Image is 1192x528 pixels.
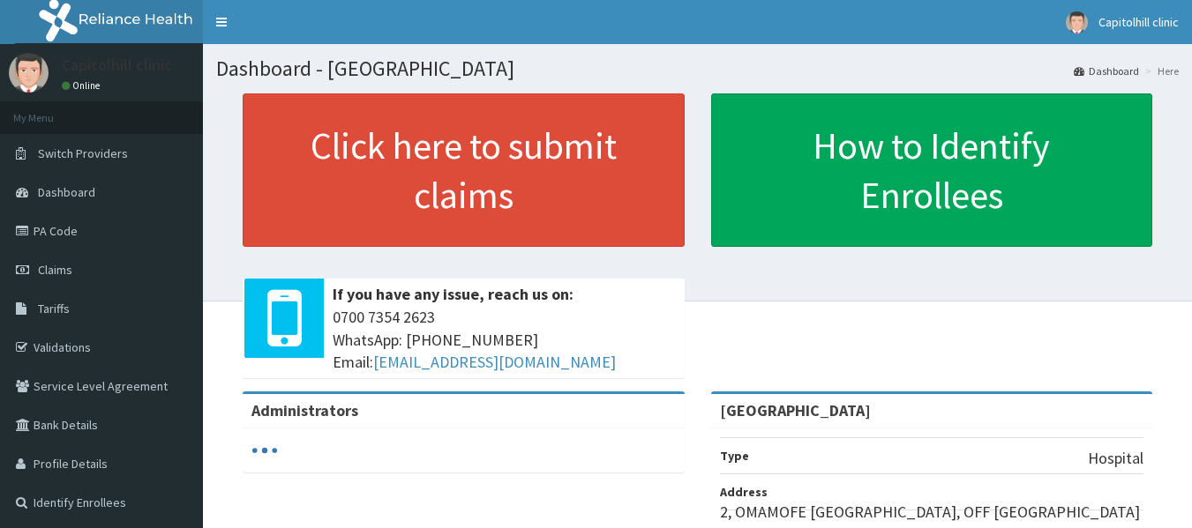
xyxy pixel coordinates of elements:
span: 0700 7354 2623 WhatsApp: [PHONE_NUMBER] Email: [333,306,676,374]
span: Switch Providers [38,145,128,161]
span: Capitolhill clinic [1098,14,1179,30]
p: Capitolhill clinic [62,57,172,73]
strong: [GEOGRAPHIC_DATA] [720,400,871,420]
span: Claims [38,262,72,278]
span: Tariffs [38,301,70,316]
b: Type [720,448,749,464]
svg: audio-loading [251,437,278,464]
a: Click here to submit claims [243,93,685,247]
b: Administrators [251,400,358,420]
h1: Dashboard - [GEOGRAPHIC_DATA] [216,57,1179,80]
a: Online [62,79,104,92]
b: If you have any issue, reach us on: [333,284,574,304]
p: Hospital [1088,447,1143,470]
b: Address [720,484,768,500]
li: Here [1141,63,1179,78]
a: [EMAIL_ADDRESS][DOMAIN_NAME] [373,352,616,372]
img: User Image [9,53,49,93]
a: How to Identify Enrollees [711,93,1153,247]
span: Dashboard [38,184,95,200]
a: Dashboard [1074,63,1139,78]
img: User Image [1066,11,1088,33]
